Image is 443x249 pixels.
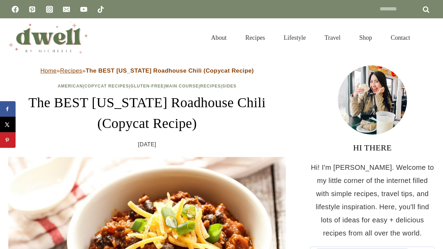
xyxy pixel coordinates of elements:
a: Main Course [165,84,199,89]
a: Gluten-Free [130,84,164,89]
a: Facebook [8,2,22,16]
h1: The BEST [US_STATE] Roadhouse Chili (Copycat Recipe) [8,92,286,134]
img: DWELL by michelle [8,22,88,54]
a: Instagram [43,2,56,16]
a: Travel [315,26,350,50]
a: Home [40,67,57,74]
a: YouTube [77,2,91,16]
a: Shop [350,26,381,50]
span: » » [40,67,254,74]
a: Recipes [200,84,221,89]
a: Contact [381,26,419,50]
a: About [202,26,236,50]
a: TikTok [94,2,108,16]
a: Pinterest [25,2,39,16]
nav: Primary Navigation [202,26,419,50]
button: View Search Form [423,32,435,44]
a: Copycat Recipes [84,84,129,89]
span: | | | | | [58,84,237,89]
a: Recipes [236,26,274,50]
time: [DATE] [138,139,156,150]
a: Sides [222,84,236,89]
h3: HI THERE [310,141,435,154]
a: Recipes [60,67,82,74]
p: Hi! I'm [PERSON_NAME]. Welcome to my little corner of the internet filled with simple recipes, tr... [310,161,435,240]
a: Email [60,2,73,16]
a: Lifestyle [274,26,315,50]
a: American [58,84,83,89]
strong: The BEST [US_STATE] Roadhouse Chili (Copycat Recipe) [86,67,254,74]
